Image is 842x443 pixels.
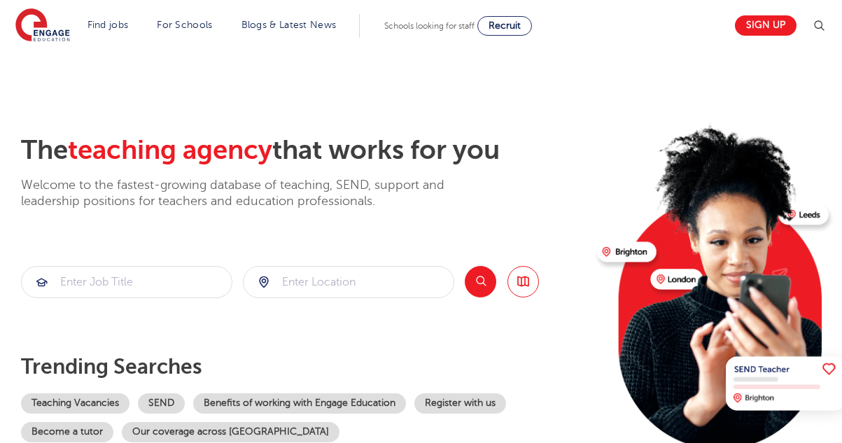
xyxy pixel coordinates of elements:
[138,393,185,414] a: SEND
[489,20,521,31] span: Recruit
[241,20,337,30] a: Blogs & Latest News
[21,134,586,167] h2: The that works for you
[21,393,129,414] a: Teaching Vacancies
[735,15,797,36] a: Sign up
[21,177,483,210] p: Welcome to the fastest-growing database of teaching, SEND, support and leadership positions for t...
[22,267,232,297] input: Submit
[21,422,113,442] a: Become a tutor
[122,422,339,442] a: Our coverage across [GEOGRAPHIC_DATA]
[157,20,212,30] a: For Schools
[21,354,586,379] p: Trending searches
[87,20,129,30] a: Find jobs
[243,266,454,298] div: Submit
[477,16,532,36] a: Recruit
[465,266,496,297] button: Search
[193,393,406,414] a: Benefits of working with Engage Education
[21,266,232,298] div: Submit
[15,8,70,43] img: Engage Education
[414,393,506,414] a: Register with us
[384,21,475,31] span: Schools looking for staff
[68,135,272,165] span: teaching agency
[244,267,454,297] input: Submit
